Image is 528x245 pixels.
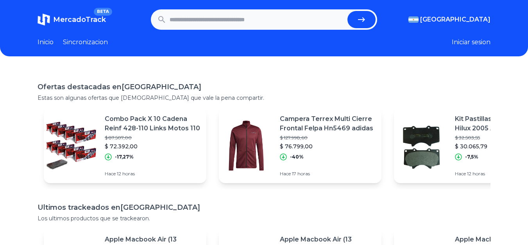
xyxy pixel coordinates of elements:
[394,118,449,173] img: Featured image
[280,114,375,133] p: Campera Terrex Multi Cierre Frontal Felpa Hn5469 adidas
[115,154,134,160] p: -17,27%
[38,81,490,92] h1: Ofertas destacadas en [GEOGRAPHIC_DATA]
[38,94,490,102] p: Estas son algunas ofertas que [DEMOGRAPHIC_DATA] que vale la pena compartir.
[408,16,419,23] img: Argentina
[38,13,50,26] img: MercadoTrack
[219,118,274,173] img: Featured image
[420,15,490,24] span: [GEOGRAPHIC_DATA]
[105,114,200,133] p: Combo Pack X 10 Cadena Reinf 428-110 Links Motos 110
[465,154,478,160] p: -7,5%
[38,38,54,47] a: Inicio
[452,38,490,47] button: Iniciar sesion
[280,142,375,150] p: $ 76.799,00
[290,154,304,160] p: -40%
[94,8,112,16] span: BETA
[408,15,490,24] button: [GEOGRAPHIC_DATA]
[280,171,375,177] p: Hace 17 horas
[219,108,381,183] a: Featured imageCampera Terrex Multi Cierre Frontal Felpa Hn5469 adidas$ 127.998,60$ 76.799,00-40%H...
[105,142,200,150] p: $ 72.392,00
[38,214,490,222] p: Los ultimos productos que se trackearon.
[44,108,206,183] a: Featured imageCombo Pack X 10 Cadena Reinf 428-110 Links Motos 110$ 87.507,00$ 72.392,00-17,27%Ha...
[53,15,106,24] span: MercadoTrack
[44,118,98,173] img: Featured image
[105,135,200,141] p: $ 87.507,00
[63,38,108,47] a: Sincronizacion
[105,171,200,177] p: Hace 12 horas
[280,135,375,141] p: $ 127.998,60
[38,202,490,213] h1: Ultimos trackeados en [GEOGRAPHIC_DATA]
[38,13,106,26] a: MercadoTrackBETA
